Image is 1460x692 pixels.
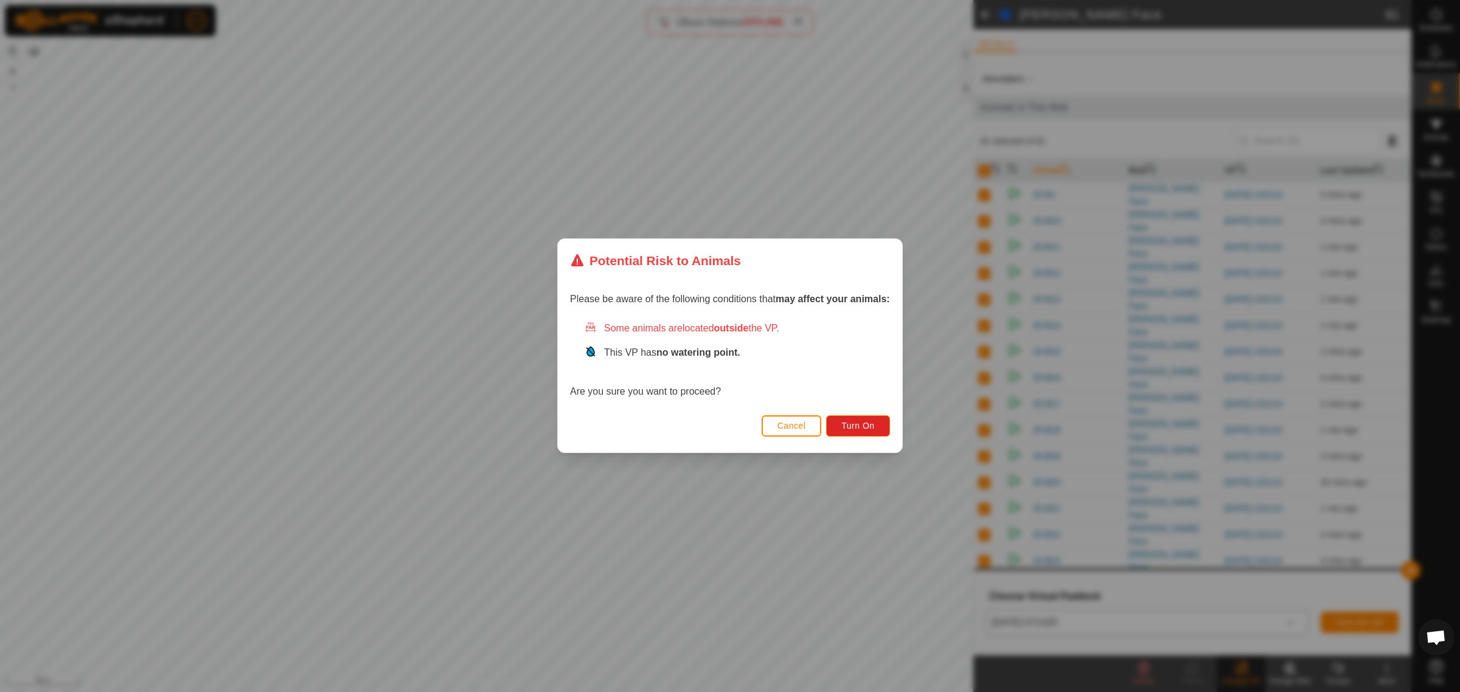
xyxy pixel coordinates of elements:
[827,415,890,437] button: Turn On
[570,322,890,400] div: Are you sure you want to proceed?
[683,324,779,334] span: located the VP.
[585,322,890,336] div: Some animals are
[842,421,875,431] span: Turn On
[777,421,806,431] span: Cancel
[604,348,740,358] span: This VP has
[1418,619,1455,656] div: Open chat
[570,294,890,305] span: Please be aware of the following conditions that
[656,348,740,358] strong: no watering point.
[762,415,822,437] button: Cancel
[570,251,741,270] div: Potential Risk to Animals
[776,294,890,305] strong: may affect your animals:
[714,324,749,334] strong: outside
